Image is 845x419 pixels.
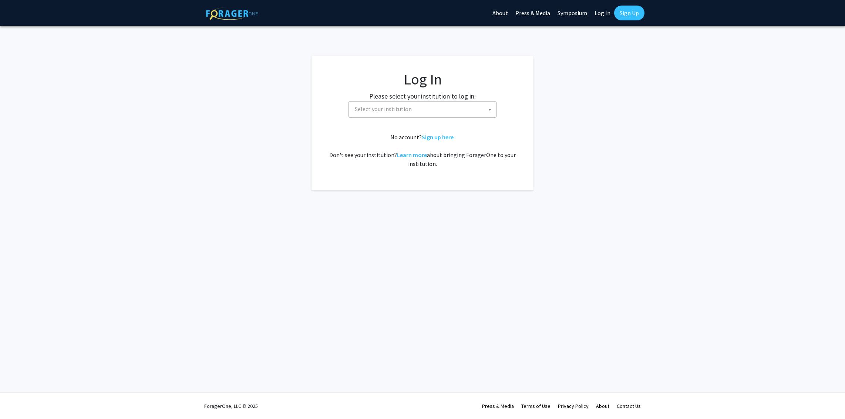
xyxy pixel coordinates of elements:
[326,133,519,168] div: No account? . Don't see your institution? about bringing ForagerOne to your institution.
[422,133,454,141] a: Sign up here
[352,102,496,117] span: Select your institution
[596,403,609,409] a: About
[326,70,519,88] h1: Log In
[614,6,644,20] a: Sign Up
[558,403,589,409] a: Privacy Policy
[397,151,427,159] a: Learn more about bringing ForagerOne to your institution
[369,91,476,101] label: Please select your institution to log in:
[521,403,551,409] a: Terms of Use
[204,393,258,419] div: ForagerOne, LLC © 2025
[482,403,514,409] a: Press & Media
[617,403,641,409] a: Contact Us
[355,105,412,113] span: Select your institution
[206,7,258,20] img: ForagerOne Logo
[349,101,496,118] span: Select your institution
